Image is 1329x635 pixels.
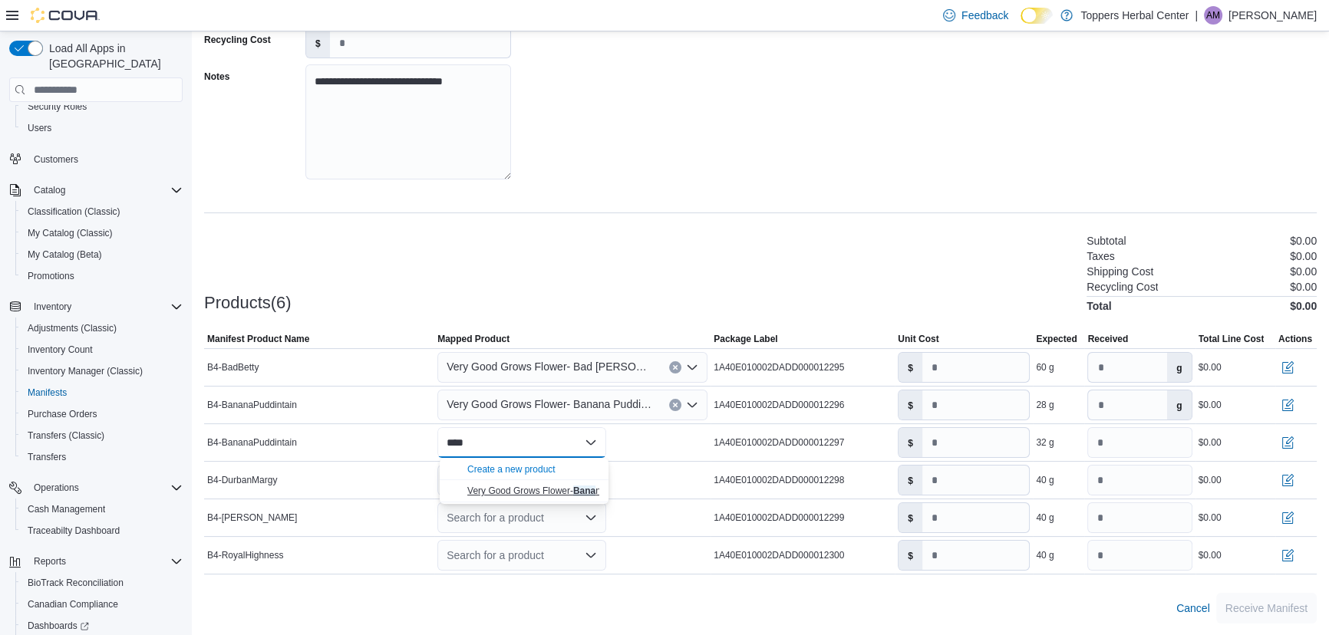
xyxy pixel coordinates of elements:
[899,428,922,457] label: $
[899,541,922,570] label: $
[28,598,118,610] span: Canadian Compliance
[585,436,597,449] button: Close list of options
[207,512,297,524] span: B4-[PERSON_NAME]
[1036,436,1054,449] div: 32 g
[1290,250,1317,262] p: $0.00
[21,500,183,518] span: Cash Management
[1278,333,1312,345] span: Actions
[899,503,922,532] label: $
[15,594,189,615] button: Canadian Compliance
[1087,333,1128,345] span: Received
[21,617,95,635] a: Dashboards
[15,222,189,244] button: My Catalog (Classic)
[21,595,124,614] a: Canadian Compliance
[28,150,84,169] a: Customers
[21,448,183,466] span: Transfers
[204,71,229,83] label: Notes
[21,267,81,285] a: Promotions
[1036,512,1054,524] div: 40 g
[21,426,183,445] span: Transfers (Classic)
[669,361,681,373] button: Clear input
[1036,361,1054,373] div: 60 g
[585,512,597,524] button: Open list of options
[207,474,277,486] span: B4-DurbanMargy
[21,405,183,423] span: Purchase Orders
[1199,549,1222,561] div: $0.00
[437,333,510,345] span: Mapped Product
[15,382,189,403] button: Manifests
[207,549,283,561] span: B4-RoyalHighness
[207,333,309,345] span: Manifest Product Name
[15,403,189,425] button: Purchase Orders
[714,512,844,524] span: 1A40E010002DADD000012299
[28,479,85,497] button: Operations
[28,552,183,571] span: Reports
[1036,399,1054,411] div: 28 g
[1036,333,1077,345] span: Expected
[899,353,922,382] label: $
[21,224,119,242] a: My Catalog (Classic)
[3,179,189,201] button: Catalog
[1087,250,1115,262] h6: Taxes
[1167,353,1191,382] label: g
[669,399,681,411] button: Clear input
[1167,390,1191,419] label: g
[686,361,698,373] button: Open list of options
[28,451,66,463] span: Transfers
[1195,6,1198,25] p: |
[1087,300,1111,312] h4: Total
[204,294,292,312] h3: Products(6)
[34,555,66,568] span: Reports
[28,344,93,356] span: Inventory Count
[3,148,189,170] button: Customers
[21,448,72,466] a: Transfers
[21,362,149,380] a: Inventory Manager (Classic)
[573,485,595,496] mark: Bana
[15,339,189,360] button: Inventory Count
[21,341,99,359] a: Inventory Count
[21,202,183,221] span: Classification (Classic)
[1290,300,1317,312] h4: $0.00
[207,361,259,373] span: B4-BadBetty
[21,202,127,221] a: Classification (Classic)
[1199,512,1222,524] div: $0.00
[1199,333,1265,345] span: Total Line Cost
[714,474,844,486] span: 1A40E010002DADD000012298
[898,333,938,345] span: Unit Cost
[34,153,78,166] span: Customers
[686,399,698,411] button: Open list of options
[204,34,271,46] label: Recycling Cost
[1290,281,1317,293] p: $0.00
[1176,600,1210,616] span: Cancel
[28,525,120,537] span: Traceabilty Dashboard
[467,463,556,475] button: Create a new product
[899,390,922,419] label: $
[21,383,73,402] a: Manifests
[440,458,608,502] div: Choose from the following options
[15,244,189,265] button: My Catalog (Beta)
[28,365,143,377] span: Inventory Manager (Classic)
[1290,235,1317,247] p: $0.00
[15,572,189,594] button: BioTrack Reconciliation
[21,500,111,518] a: Cash Management
[28,298,183,316] span: Inventory
[1199,436,1222,449] div: $0.00
[21,224,183,242] span: My Catalog (Classic)
[1225,600,1308,616] span: Receive Manifest
[1021,24,1021,25] span: Dark Mode
[15,96,189,117] button: Security Roles
[15,265,189,287] button: Promotions
[21,267,183,285] span: Promotions
[1228,6,1317,25] p: [PERSON_NAME]
[1199,399,1222,411] div: $0.00
[28,429,104,442] span: Transfers (Classic)
[899,466,922,495] label: $
[1036,474,1054,486] div: 40 g
[15,520,189,541] button: Traceabilty Dashboard
[15,117,189,139] button: Users
[28,577,124,589] span: BioTrack Reconciliation
[28,620,89,632] span: Dashboards
[21,574,130,592] a: BioTrack Reconciliation
[961,8,1008,23] span: Feedback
